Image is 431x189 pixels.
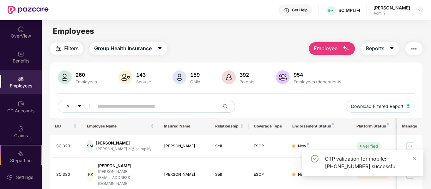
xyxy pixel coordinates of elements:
[363,143,378,149] div: Verified
[311,155,319,162] span: check-circle
[292,124,346,129] div: Endorsement Status
[64,44,78,52] span: Filters
[387,123,389,125] img: svg+xml;base64,PHN2ZyB4bWxucz0iaHR0cDovL3d3dy53My5vcmcvMjAwMC9zdmciIHdpZHRoPSI4IiBoZWlnaHQ9IjgiIH...
[96,146,155,152] div: [PERSON_NAME].m@scimplify....
[215,124,239,129] span: Relationship
[135,72,152,78] div: 143
[56,143,77,149] div: SCI329
[356,124,391,129] div: Platform Status
[58,70,72,84] img: svg+xml;base64,PHN2ZyB4bWxucz0iaHR0cDovL3d3dy53My5vcmcvMjAwMC9zdmciIHhtbG5zOnhsaW5rPSJodHRwOi8vd3...
[87,124,149,129] span: Employee Name
[309,42,355,55] button: Employee
[351,103,404,110] span: Download Filtered Report
[18,126,24,132] img: svg+xml;base64,PHN2ZyBpZD0iQ2xhaW0iIHhtbG5zPSJodHRwOi8vd3d3LnczLm9yZy8yMDAwL3N2ZyIgd2lkdGg9IjIwIi...
[66,103,71,110] span: All
[55,124,72,129] span: EID
[373,5,410,11] div: [PERSON_NAME]
[219,100,235,113] button: search
[18,76,24,82] img: svg+xml;base64,PHN2ZyBpZD0iRW1wbG95ZWVzIiB4bWxucz0iaHR0cDovL3d3dy53My5vcmcvMjAwMC9zdmciIHdpZHRoPS...
[96,140,155,146] div: [PERSON_NAME]
[215,172,244,178] div: Self
[173,70,186,84] img: svg+xml;base64,PHN2ZyB4bWxucz0iaHR0cDovL3d3dy53My5vcmcvMjAwMC9zdmciIHhtbG5zOnhsaW5rPSJodHRwOi8vd3...
[326,8,336,13] img: transparent%20(1).png
[189,79,202,84] div: Child
[53,27,94,36] span: Employees
[157,46,162,51] span: caret-down
[74,79,98,84] div: Employees
[389,46,394,51] span: caret-down
[307,143,309,145] img: svg+xml;base64,PHN2ZyB4bWxucz0iaHR0cDovL3d3dy53My5vcmcvMjAwMC9zdmciIHdpZHRoPSI4IiBoZWlnaHQ9IjgiIH...
[298,172,309,178] div: New
[98,169,154,187] div: [PERSON_NAME][EMAIL_ADDRESS][DOMAIN_NAME]
[7,174,13,180] img: svg+xml;base64,PHN2ZyBpZD0iU2V0dGluZy0yMHgyMCIgeG1sbnM9Imh0dHA6Ly93d3cudzMub3JnLzIwMDAvc3ZnIiB3aW...
[98,163,154,169] div: [PERSON_NAME]
[407,104,410,108] img: svg+xml;base64,PHN2ZyB4bWxucz0iaHR0cDovL3d3dy53My5vcmcvMjAwMC9zdmciIHhtbG5zOnhsaW5rPSJodHRwOi8vd3...
[373,11,410,16] div: Admin
[397,118,422,135] th: Manage
[249,118,287,135] th: Coverage Type
[254,172,282,178] div: ESCP
[189,72,202,78] div: 159
[82,118,159,135] th: Employee Name
[18,51,24,57] img: svg+xml;base64,PHN2ZyBpZD0iQmVuZWZpdHMiIHhtbG5zPSJodHRwOi8vd3d3LnczLm9yZy8yMDAwL3N2ZyIgd2lkdGg9Ij...
[238,72,256,78] div: 392
[314,44,337,52] span: Employee
[338,7,360,13] div: SCIMPLIFI
[412,156,416,161] span: close
[87,168,94,181] div: RK
[118,70,132,84] img: svg+xml;base64,PHN2ZyB4bWxucz0iaHR0cDovL3d3dy53My5vcmcvMjAwMC9zdmciIHhtbG5zOnhsaW5rPSJodHRwOi8vd3...
[87,140,93,152] div: SM
[292,72,343,78] div: 954
[55,45,62,53] img: svg+xml;base64,PHN2ZyB4bWxucz0iaHR0cDovL3d3dy53My5vcmcvMjAwMC9zdmciIHdpZHRoPSIyNCIgaGVpZ2h0PSIyNC...
[238,79,256,84] div: Parents
[222,70,236,84] img: svg+xml;base64,PHN2ZyB4bWxucz0iaHR0cDovL3d3dy53My5vcmcvMjAwMC9zdmciIHhtbG5zOnhsaW5rPSJodHRwOi8vd3...
[18,101,24,107] img: svg+xml;base64,PHN2ZyBpZD0iQ0RfQWNjb3VudHMiIGRhdGEtbmFtZT0iQ0QgQWNjb3VudHMiIHhtbG5zPSJodHRwOi8vd3...
[283,8,289,14] img: svg+xml;base64,PHN2ZyBpZD0iSGVscC0zMngzMiIgeG1sbnM9Imh0dHA6Ly93d3cudzMub3JnLzIwMDAvc3ZnIiB3aWR0aD...
[18,26,24,32] img: svg+xml;base64,PHN2ZyBpZD0iSG9tZSIgeG1sbnM9Imh0dHA6Ly93d3cudzMub3JnLzIwMDAvc3ZnIiB3aWR0aD0iMjAiIG...
[56,172,77,178] div: SCI330
[366,44,384,52] span: Reports
[276,70,290,84] img: svg+xml;base64,PHN2ZyB4bWxucz0iaHR0cDovL3d3dy53My5vcmcvMjAwMC9zdmciIHhtbG5zOnhsaW5rPSJodHRwOi8vd3...
[164,143,205,149] div: [PERSON_NAME]
[405,141,415,151] img: manageButton
[361,42,399,55] button: Reportscaret-down
[210,118,249,135] th: Relationship
[410,45,418,53] img: svg+xml;base64,PHN2ZyB4bWxucz0iaHR0cDovL3d3dy53My5vcmcvMjAwMC9zdmciIHdpZHRoPSIyNCIgaGVpZ2h0PSIyNC...
[50,118,82,135] th: EID
[332,123,334,125] img: svg+xml;base64,PHN2ZyB4bWxucz0iaHR0cDovL3d3dy53My5vcmcvMjAwMC9zdmciIHdpZHRoPSI4IiBoZWlnaHQ9IjgiIH...
[135,79,152,84] div: Spouse
[1,157,41,164] div: Stepathon
[298,143,309,149] div: New
[346,100,415,113] button: Download Filtered Report
[77,104,82,109] span: caret-down
[94,44,152,52] span: Group Health Insurance
[159,118,210,135] th: Insured Name
[292,8,307,13] div: Get Help
[50,42,83,55] button: Filters
[417,8,422,13] img: svg+xml;base64,PHN2ZyBpZD0iRHJvcGRvd24tMzJ4MzIiIHhtbG5zPSJodHRwOi8vd3d3LnczLm9yZy8yMDAwL3N2ZyIgd2...
[254,143,282,149] div: ESCP
[325,155,416,170] div: OTP validation for mobile: [PHONE_NUMBER] successful
[215,143,244,149] div: Self
[292,79,343,84] div: Employees+dependents
[74,72,98,78] div: 260
[219,104,232,109] span: search
[343,45,350,53] img: svg+xml;base64,PHN2ZyB4bWxucz0iaHR0cDovL3d3dy53My5vcmcvMjAwMC9zdmciIHhtbG5zOnhsaW5rPSJodHRwOi8vd3...
[58,100,96,113] button: Allcaret-down
[164,172,205,178] div: [PERSON_NAME]
[89,42,167,55] button: Group Health Insurancecaret-down
[18,151,24,157] img: svg+xml;base64,PHN2ZyB4bWxucz0iaHR0cDovL3d3dy53My5vcmcvMjAwMC9zdmciIHdpZHRoPSIyMSIgaGVpZ2h0PSIyMC...
[8,6,49,14] img: New Pazcare Logo
[14,174,35,180] div: Settings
